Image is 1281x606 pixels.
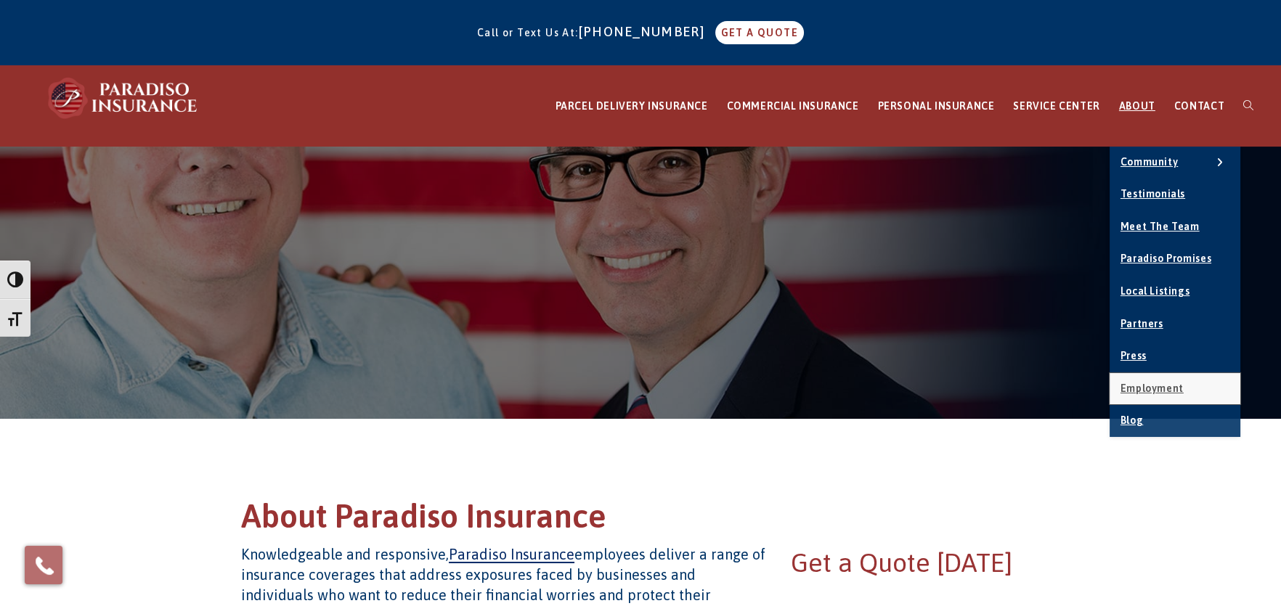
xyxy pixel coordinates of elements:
span: Local Listings [1121,285,1189,297]
span: PARCEL DELIVERY INSURANCE [556,100,708,112]
span: ABOUT [1119,100,1155,112]
a: ABOUT [1110,66,1165,147]
img: Phone icon [33,554,56,577]
h1: About Paradiso Insurance [241,495,1040,545]
span: COMMERCIAL INSURANCE [727,100,859,112]
a: Community [1110,147,1240,179]
a: Blog [1110,405,1240,437]
a: Testimonials [1110,179,1240,210]
a: CONTACT [1165,66,1234,147]
span: Employment [1121,382,1184,394]
a: PERSONAL INSURANCE [869,66,1004,147]
a: SERVICE CENTER [1004,66,1109,147]
a: Local Listings [1110,276,1240,308]
span: Community [1121,156,1178,168]
span: Meet the Team [1121,221,1200,232]
span: Partners [1121,318,1163,329]
a: Paradiso Promises [1110,243,1240,275]
h2: Get a Quote [DATE] [791,544,1040,581]
a: COMMERCIAL INSURANCE [717,66,869,147]
a: GET A QUOTE [715,21,804,44]
span: Blog [1121,414,1143,426]
a: PARCEL DELIVERY INSURANCE [546,66,717,147]
img: Paradiso Insurance [44,76,203,120]
span: Paradiso Promises [1121,253,1211,264]
span: Press [1121,350,1147,361]
a: [PHONE_NUMBER] [579,24,712,39]
span: Call or Text Us At: [477,27,579,38]
span: CONTACT [1174,100,1224,112]
span: Testimonials [1121,188,1185,200]
span: SERVICE CENTER [1013,100,1099,112]
a: Paradiso Insurance [449,546,574,562]
a: Press [1110,340,1240,372]
a: Meet the Team [1110,211,1240,243]
span: PERSONAL INSURANCE [878,100,995,112]
a: Partners [1110,308,1240,340]
a: Employment [1110,373,1240,405]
